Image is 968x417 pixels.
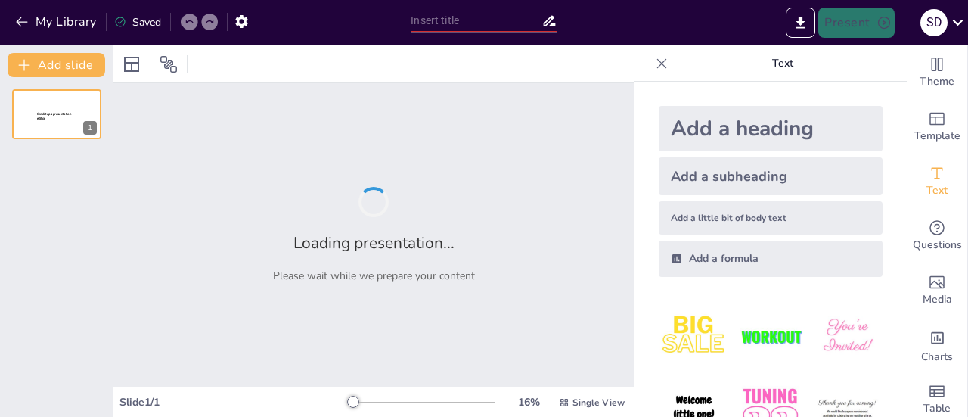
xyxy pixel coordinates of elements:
[812,301,883,372] img: 3.jpeg
[907,318,967,372] div: Add charts and graphs
[921,349,953,366] span: Charts
[907,100,967,154] div: Add ready made slides
[8,53,105,77] button: Add slide
[920,8,948,38] button: S D
[674,45,892,82] p: Text
[160,55,178,73] span: Position
[923,400,951,417] span: Table
[818,8,894,38] button: Present
[510,395,547,409] div: 16 %
[920,9,948,36] div: S D
[659,201,883,235] div: Add a little bit of body text
[114,15,161,30] div: Saved
[907,209,967,263] div: Get real-time input from your audience
[735,301,805,372] img: 2.jpeg
[913,237,962,254] span: Questions
[914,128,960,145] span: Template
[920,73,954,90] span: Theme
[907,263,967,318] div: Add images, graphics, shapes or video
[273,269,475,283] p: Please wait while we prepare your content
[11,10,103,34] button: My Library
[907,154,967,209] div: Add text boxes
[12,89,101,139] div: 1
[926,182,948,199] span: Text
[119,52,144,76] div: Layout
[923,291,952,308] span: Media
[659,301,729,372] img: 1.jpeg
[37,112,71,120] span: Sendsteps presentation editor
[411,10,541,32] input: Insert title
[907,45,967,100] div: Change the overall theme
[293,232,455,254] h2: Loading presentation...
[659,157,883,195] div: Add a subheading
[659,106,883,151] div: Add a heading
[572,397,625,409] span: Single View
[83,121,97,135] div: 1
[119,395,350,409] div: Slide 1 / 1
[659,241,883,277] div: Add a formula
[786,8,815,38] button: Export to PowerPoint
